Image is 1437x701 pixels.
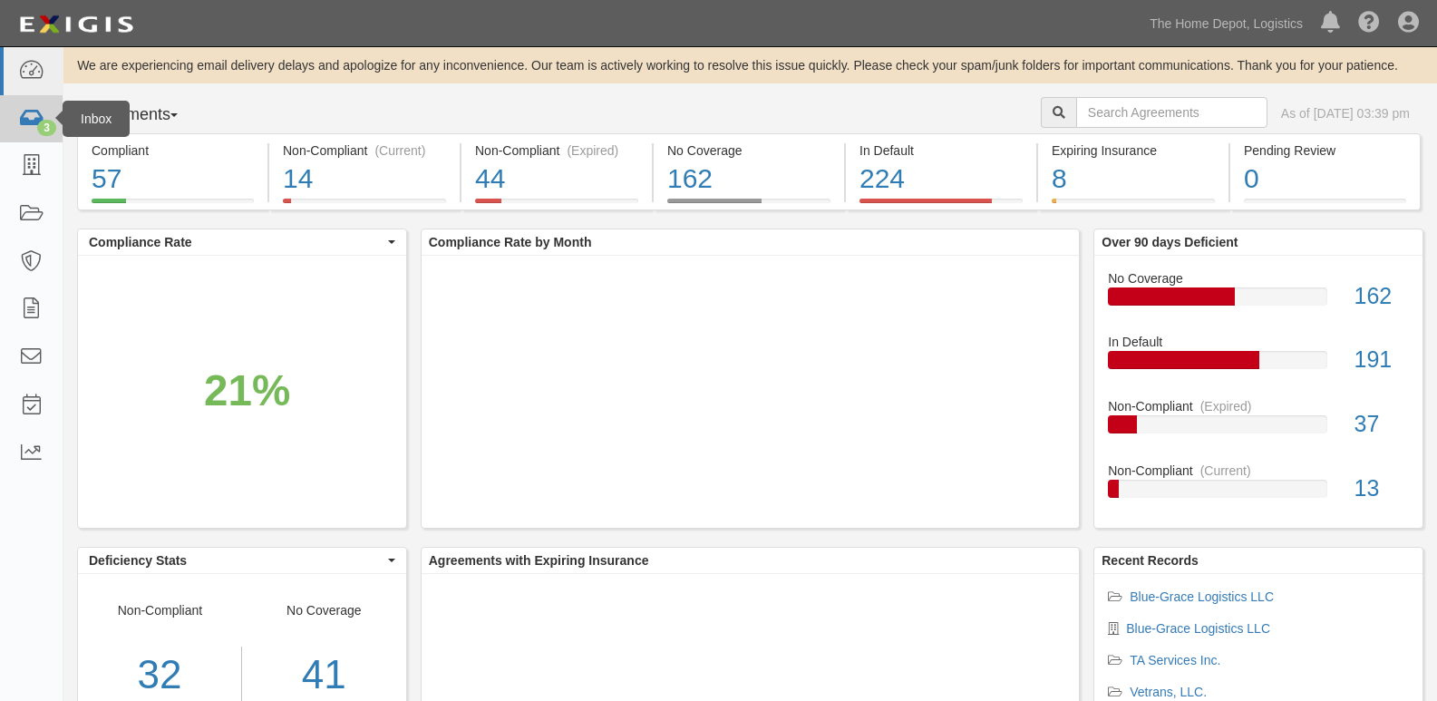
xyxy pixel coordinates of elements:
div: Non-Compliant (Expired) [475,141,638,160]
a: TA Services Inc. [1130,653,1220,667]
a: Blue-Grace Logistics LLC [1130,589,1274,604]
div: Expiring Insurance [1052,141,1215,160]
div: As of [DATE] 03:39 pm [1281,104,1410,122]
a: Compliant57 [77,199,267,213]
a: Vetrans, LLC. [1130,685,1207,699]
div: (Current) [1200,462,1251,480]
div: Pending Review [1244,141,1406,160]
b: Over 90 days Deficient [1102,235,1238,249]
span: Deficiency Stats [89,551,384,570]
b: Agreements with Expiring Insurance [429,553,649,568]
div: 14 [283,160,446,199]
div: (Expired) [567,141,618,160]
span: Compliance Rate [89,233,384,251]
div: 8 [1052,160,1215,199]
input: Search Agreements [1076,97,1267,128]
div: Non-Compliant (Current) [283,141,446,160]
div: 162 [1341,280,1422,313]
a: Blue-Grace Logistics LLC [1126,621,1270,636]
a: The Home Depot, Logistics [1141,5,1312,42]
a: In Default191 [1108,333,1409,397]
div: 224 [859,160,1023,199]
button: Deficiency Stats [78,548,406,573]
div: 191 [1341,344,1422,376]
div: Non-Compliant [1094,462,1422,480]
a: No Coverage162 [1108,269,1409,334]
a: In Default224 [846,199,1036,213]
div: No Coverage [1094,269,1422,287]
a: Non-Compliant(Current)14 [269,199,460,213]
a: No Coverage162 [654,199,844,213]
div: 0 [1244,160,1406,199]
div: (Current) [374,141,425,160]
div: 13 [1341,472,1422,505]
div: 3 [37,120,56,136]
b: Recent Records [1102,553,1199,568]
div: 37 [1341,408,1422,441]
button: Compliance Rate [78,229,406,255]
i: Help Center - Complianz [1358,13,1380,34]
div: 57 [92,160,254,199]
div: In Default [859,141,1023,160]
button: Agreements [77,97,213,133]
a: Expiring Insurance8 [1038,199,1228,213]
div: (Expired) [1200,397,1252,415]
img: logo-5460c22ac91f19d4615b14bd174203de0afe785f0fc80cf4dbbc73dc1793850b.png [14,8,139,41]
a: Non-Compliant(Expired)44 [461,199,652,213]
div: Compliant [92,141,254,160]
div: We are experiencing email delivery delays and apologize for any inconvenience. Our team is active... [63,56,1437,74]
div: 44 [475,160,638,199]
div: 21% [204,360,290,422]
a: Non-Compliant(Expired)37 [1108,397,1409,462]
div: Inbox [63,101,130,137]
a: Non-Compliant(Current)13 [1108,462,1409,512]
div: In Default [1094,333,1422,351]
div: No Coverage [667,141,830,160]
b: Compliance Rate by Month [429,235,592,249]
div: Non-Compliant [1094,397,1422,415]
a: Pending Review0 [1230,199,1421,213]
div: 162 [667,160,830,199]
